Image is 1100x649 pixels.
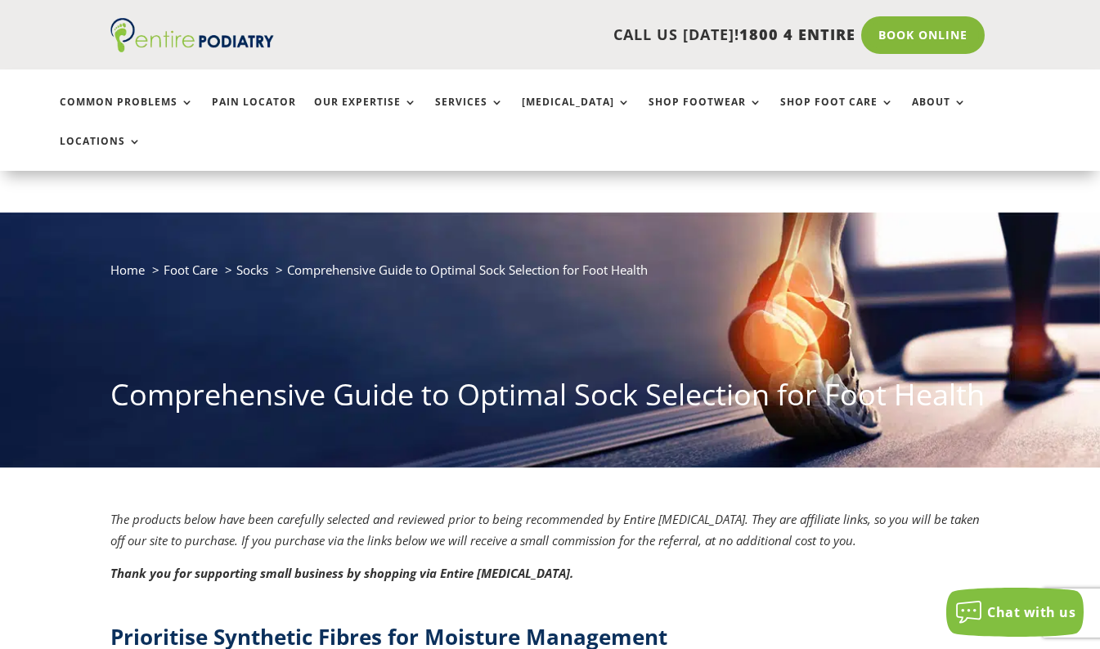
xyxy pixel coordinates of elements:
[987,603,1075,621] span: Chat with us
[212,96,296,132] a: Pain Locator
[110,511,980,548] em: The products below have been carefully selected and reviewed prior to being recommended by Entire...
[649,96,762,132] a: Shop Footwear
[780,96,894,132] a: Shop Foot Care
[60,96,194,132] a: Common Problems
[435,96,504,132] a: Services
[110,565,573,581] strong: Thank you for supporting small business by shopping via Entire [MEDICAL_DATA].
[287,262,648,278] span: Comprehensive Guide to Optimal Sock Selection for Foot Health
[110,39,274,56] a: Entire Podiatry
[739,25,855,44] span: 1800 4 ENTIRE
[60,136,141,171] a: Locations
[522,96,631,132] a: [MEDICAL_DATA]
[164,262,218,278] a: Foot Care
[236,262,268,278] a: Socks
[946,588,1084,637] button: Chat with us
[110,18,274,52] img: logo (1)
[912,96,967,132] a: About
[310,25,855,46] p: CALL US [DATE]!
[110,262,145,278] a: Home
[861,16,985,54] a: Book Online
[110,374,990,423] h1: Comprehensive Guide to Optimal Sock Selection for Foot Health
[110,259,990,293] nav: breadcrumb
[314,96,417,132] a: Our Expertise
